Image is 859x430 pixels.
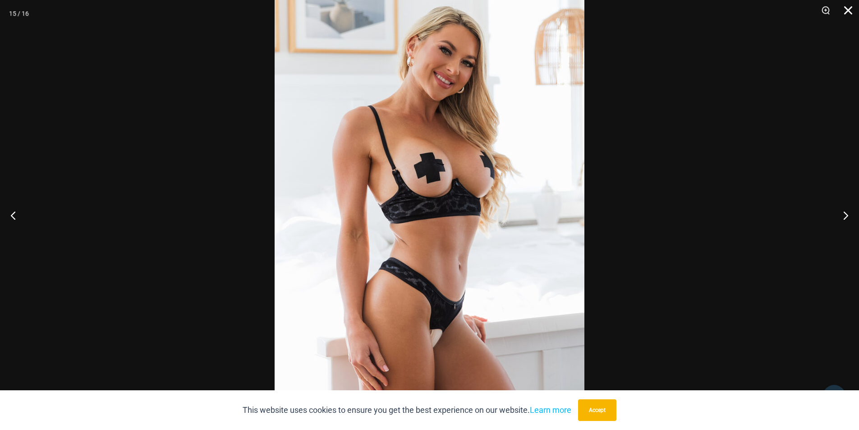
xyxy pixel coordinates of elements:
p: This website uses cookies to ensure you get the best experience on our website. [243,403,571,417]
div: 15 / 16 [9,7,29,20]
a: Learn more [530,405,571,415]
button: Accept [578,399,616,421]
button: Next [825,193,859,238]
